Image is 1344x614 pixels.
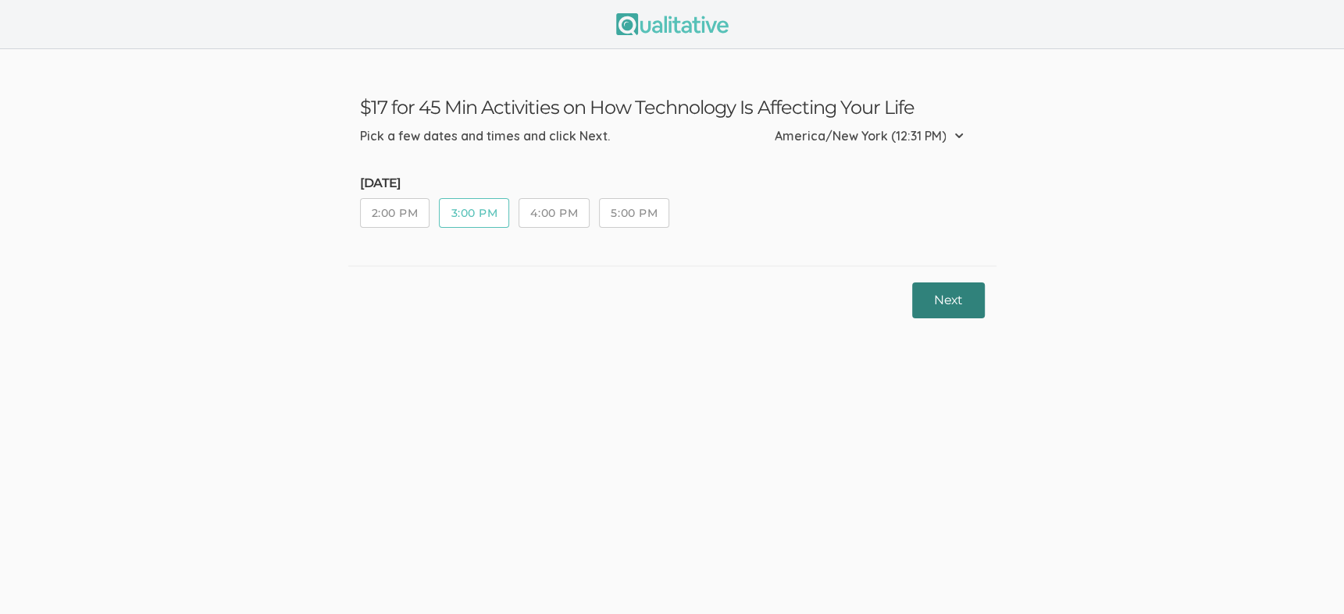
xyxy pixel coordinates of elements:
[360,176,679,190] h5: [DATE]
[519,198,590,228] button: 4:00 PM
[439,198,509,228] button: 3:00 PM
[360,127,610,145] div: Pick a few dates and times and click Next.
[599,198,669,228] button: 5:00 PM
[360,198,430,228] button: 2:00 PM
[616,13,729,35] img: Qualitative
[912,282,984,319] button: Next
[360,96,985,119] h3: $17 for 45 Min Activities on How Technology Is Affecting Your Life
